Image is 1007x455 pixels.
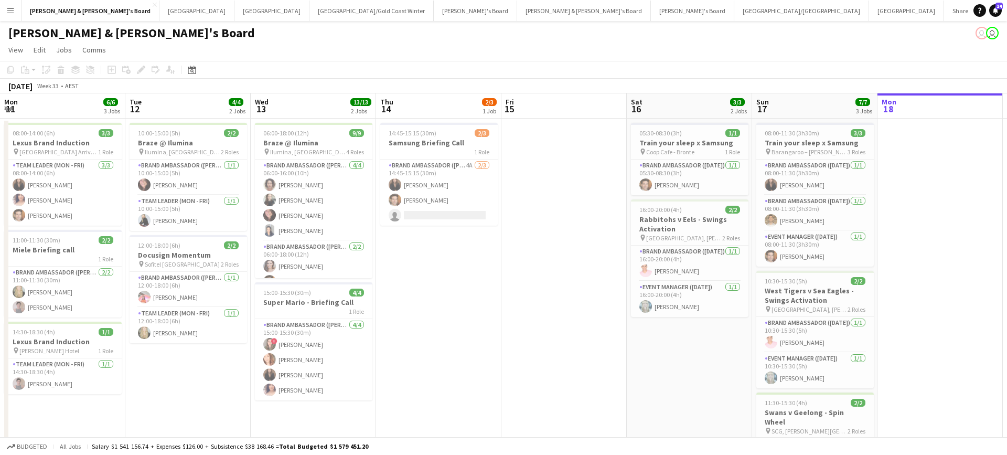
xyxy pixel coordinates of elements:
span: 16:00-20:00 (4h) [639,206,682,214]
div: 1 Job [483,107,496,115]
span: 1 Role [98,255,113,263]
span: 2/2 [851,277,865,285]
span: 2 Roles [848,305,865,313]
span: Sat [631,97,642,107]
span: 18 [880,103,896,115]
a: Jobs [52,43,76,57]
h3: Swans v Geelong - Spin Wheel [756,408,874,427]
app-job-card: 12:00-18:00 (6h)2/2Docusign Momentum Sofitel [GEOGRAPHIC_DATA]2 RolesBrand Ambassador ([PERSON_NA... [130,235,247,343]
app-card-role: Brand Ambassador ([PERSON_NAME])2/211:00-11:30 (30m)[PERSON_NAME][PERSON_NAME] [4,267,122,318]
button: [PERSON_NAME] & [PERSON_NAME]'s Board [517,1,651,21]
app-job-card: 06:00-18:00 (12h)9/9Braze @ Ilumina Ilumina, [GEOGRAPHIC_DATA]4 RolesBrand Ambassador ([PERSON_NA... [255,123,372,278]
span: Tue [130,97,142,107]
app-card-role: Brand Ambassador ([DATE])1/110:30-15:30 (5h)[PERSON_NAME] [756,317,874,353]
app-card-role: Event Manager ([DATE])1/108:00-11:30 (3h30m)[PERSON_NAME] [756,231,874,267]
h3: Lexus Brand Induction [4,138,122,147]
span: 3/3 [730,98,745,106]
app-job-card: 16:00-20:00 (4h)2/2Rabbitohs v Eels - Swings Activation [GEOGRAPHIC_DATA], [PERSON_NAME][GEOGRAPH... [631,199,748,317]
span: 13/13 [350,98,371,106]
app-job-card: 08:00-11:30 (3h30m)3/3Train your sleep x Samsung Barangaroo – [PERSON_NAME][GEOGRAPHIC_DATA]3 Rol... [756,123,874,267]
div: 3 Jobs [104,107,120,115]
span: Sofitel [GEOGRAPHIC_DATA] [145,260,220,268]
span: 2/2 [99,236,113,244]
h3: Super Mario - Briefing Call [255,298,372,307]
app-job-card: 15:00-15:30 (30m)4/4Super Mario - Briefing Call1 RoleBrand Ambassador ([PERSON_NAME])4/415:00-15:... [255,282,372,400]
span: 05:30-08:30 (3h) [639,129,682,137]
a: Comms [78,43,110,57]
h3: Braze @ Ilumina [130,138,247,147]
span: 16 [629,103,642,115]
app-card-role: Brand Ambassador ([PERSON_NAME])1/112:00-18:00 (6h)[PERSON_NAME] [130,272,247,308]
button: [GEOGRAPHIC_DATA] [159,1,234,21]
span: SCG, [PERSON_NAME][GEOGRAPHIC_DATA], [GEOGRAPHIC_DATA] [772,427,848,435]
app-card-role: Team Leader (Mon - Fri)1/112:00-18:00 (6h)[PERSON_NAME] [130,308,247,343]
app-card-role: Team Leader (Mon - Fri)1/114:30-18:30 (4h)[PERSON_NAME] [4,358,122,394]
span: 1/1 [99,328,113,336]
button: [GEOGRAPHIC_DATA]/[GEOGRAPHIC_DATA] [734,1,869,21]
div: 05:30-08:30 (3h)1/1Train your sleep x Samsung Coop Cafe - Bronte1 RoleBrand Ambassador ([DATE])1/... [631,123,748,195]
div: 10:00-15:00 (5h)2/2Braze @ Ilumina Ilumina, [GEOGRAPHIC_DATA]2 RolesBrand Ambassador ([PERSON_NAM... [130,123,247,231]
span: 11:00-11:30 (30m) [13,236,60,244]
span: Edit [34,45,46,55]
div: [DATE] [8,81,33,91]
app-user-avatar: James Millard [976,27,988,39]
button: [PERSON_NAME]'s Board [434,1,517,21]
div: 11:00-11:30 (30m)2/2Miele Briefing call1 RoleBrand Ambassador ([PERSON_NAME])2/211:00-11:30 (30m)... [4,230,122,318]
h3: Train your sleep x Samsung [631,138,748,147]
h1: [PERSON_NAME] & [PERSON_NAME]'s Board [8,25,255,41]
app-card-role: Brand Ambassador ([DATE])1/108:00-11:30 (3h30m)[PERSON_NAME] [756,195,874,231]
span: Ilumina, [GEOGRAPHIC_DATA] [270,148,346,156]
span: Comms [82,45,106,55]
div: 08:00-14:00 (6h)3/3Lexus Brand Induction [GEOGRAPHIC_DATA] Arrivals1 RoleTeam Leader (Mon - Fri)3... [4,123,122,226]
app-job-card: 10:30-15:30 (5h)2/2West Tigers v Sea Eagles - Swings Activation [GEOGRAPHIC_DATA], [PERSON_NAME][... [756,271,874,388]
span: Total Budgeted $1 579 451.20 [279,442,368,450]
span: 11:30-15:30 (4h) [765,399,807,407]
app-card-role: Event Manager ([DATE])1/116:00-20:00 (4h)[PERSON_NAME] [631,281,748,317]
app-card-role: Brand Ambassador ([PERSON_NAME])1/110:00-15:00 (5h)[PERSON_NAME] [130,160,247,195]
span: 6/6 [103,98,118,106]
span: 1 Role [474,148,489,156]
span: 14 [379,103,393,115]
span: [GEOGRAPHIC_DATA], [PERSON_NAME][GEOGRAPHIC_DATA], [GEOGRAPHIC_DATA] [646,234,722,242]
span: View [8,45,23,55]
div: 2 Jobs [731,107,747,115]
span: 3/3 [851,129,865,137]
span: 2 Roles [221,148,239,156]
span: 15 [504,103,514,115]
h3: Rabbitohs v Eels - Swings Activation [631,215,748,234]
span: All jobs [58,442,83,450]
button: [GEOGRAPHIC_DATA] [234,1,309,21]
span: [GEOGRAPHIC_DATA] Arrivals [19,148,98,156]
app-job-card: 14:30-18:30 (4h)1/1Lexus Brand Induction [PERSON_NAME] Hotel1 RoleTeam Leader (Mon - Fri)1/114:30... [4,322,122,394]
h3: Docusign Momentum [130,250,247,260]
app-card-role: Brand Ambassador ([DATE])1/108:00-11:30 (3h30m)[PERSON_NAME] [756,160,874,195]
span: 2 Roles [848,427,865,435]
span: 08:00-14:00 (6h) [13,129,55,137]
span: Ilumina, [GEOGRAPHIC_DATA] [145,148,221,156]
span: 2 Roles [722,234,740,242]
span: 1/1 [725,129,740,137]
button: Budgeted [5,441,49,452]
span: ! [271,338,277,344]
span: 15:00-15:30 (30m) [263,289,311,297]
span: Week 33 [35,82,61,90]
app-user-avatar: James Millard [986,27,999,39]
span: 7/7 [855,98,870,106]
app-card-role: Team Leader (Mon - Fri)3/308:00-14:00 (6h)[PERSON_NAME][PERSON_NAME][PERSON_NAME] [4,160,122,226]
span: [GEOGRAPHIC_DATA], [PERSON_NAME][GEOGRAPHIC_DATA], [GEOGRAPHIC_DATA] [772,305,848,313]
span: 06:00-18:00 (12h) [263,129,309,137]
a: 14 [989,4,1002,17]
div: Salary $1 541 156.74 + Expenses $126.00 + Subsistence $38 168.46 = [92,442,368,450]
button: [GEOGRAPHIC_DATA] [869,1,944,21]
div: 2 Jobs [351,107,371,115]
app-card-role: Brand Ambassador ([PERSON_NAME])4/406:00-16:00 (10h)[PERSON_NAME][PERSON_NAME][PERSON_NAME][PERSO... [255,160,372,241]
app-card-role: Event Manager ([DATE])1/110:30-15:30 (5h)[PERSON_NAME] [756,353,874,388]
div: 14:45-15:15 (30m)2/3Samsung Briefing Call1 RoleBrand Ambassador ([PERSON_NAME])4A2/314:45-15:15 (... [380,123,498,226]
h3: Samsung Briefing Call [380,138,498,147]
span: 11 [3,103,18,115]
